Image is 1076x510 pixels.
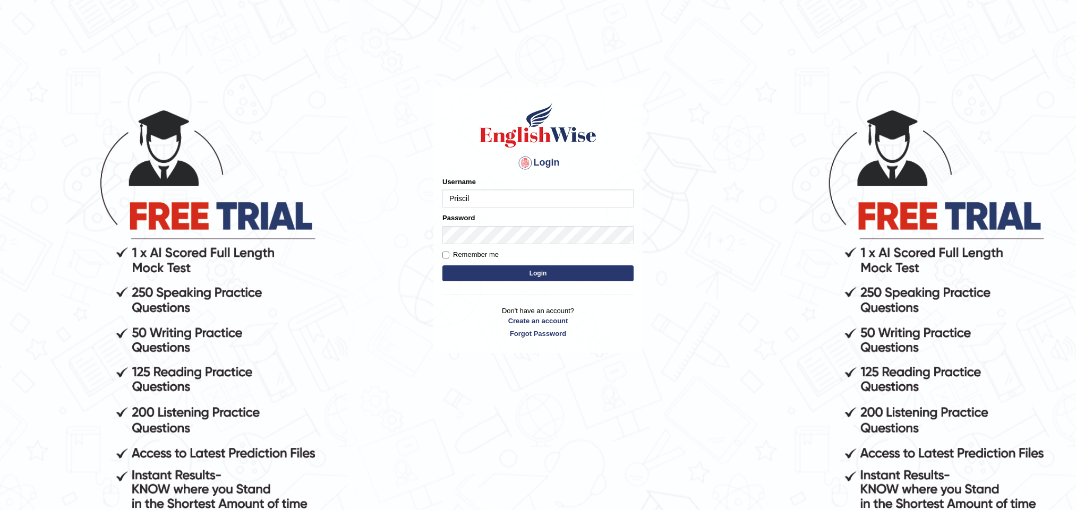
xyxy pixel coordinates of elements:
a: Create an account [442,316,634,326]
h4: Login [442,154,634,171]
label: Remember me [442,249,499,260]
img: Logo of English Wise sign in for intelligent practice with AI [477,101,599,149]
input: Remember me [442,252,449,258]
label: Password [442,213,475,223]
label: Username [442,177,476,187]
a: Forgot Password [442,329,634,339]
button: Login [442,265,634,281]
p: Don't have an account? [442,306,634,339]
